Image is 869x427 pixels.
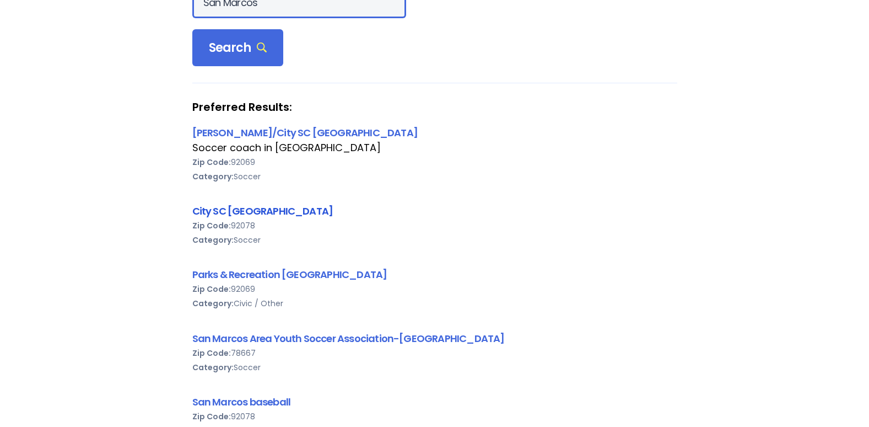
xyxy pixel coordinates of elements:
[192,411,231,422] b: Zip Code:
[192,100,677,114] strong: Preferred Results:
[209,40,267,56] span: Search
[192,282,677,296] div: 92069
[192,157,231,168] b: Zip Code:
[192,171,234,182] b: Category:
[192,267,677,282] div: Parks & Recreation [GEOGRAPHIC_DATA]
[192,284,231,295] b: Zip Code:
[192,296,677,311] div: Civic / Other
[192,362,234,373] b: Category:
[192,332,505,345] a: San Marcos Area Youth Soccer Association-[GEOGRAPHIC_DATA]
[192,348,231,359] b: Zip Code:
[192,394,677,409] div: San Marcos baseball
[192,346,677,360] div: 78667
[192,220,231,231] b: Zip Code:
[192,360,677,375] div: Soccer
[192,218,677,233] div: 92078
[192,155,677,169] div: 92069
[192,409,677,424] div: 92078
[192,233,677,247] div: Soccer
[192,298,234,309] b: Category:
[192,29,284,67] div: Search
[192,395,291,409] a: San Marcos baseball
[192,125,677,140] div: [PERSON_NAME]/City SC [GEOGRAPHIC_DATA]
[192,234,234,245] b: Category:
[192,204,333,218] a: City SC [GEOGRAPHIC_DATA]
[192,268,387,281] a: Parks & Recreation [GEOGRAPHIC_DATA]
[192,169,677,184] div: Soccer
[192,141,677,155] div: Soccer coach in [GEOGRAPHIC_DATA]
[192,204,677,218] div: City SC [GEOGRAPHIC_DATA]
[192,331,677,346] div: San Marcos Area Youth Soccer Association-[GEOGRAPHIC_DATA]
[192,126,418,140] a: [PERSON_NAME]/City SC [GEOGRAPHIC_DATA]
